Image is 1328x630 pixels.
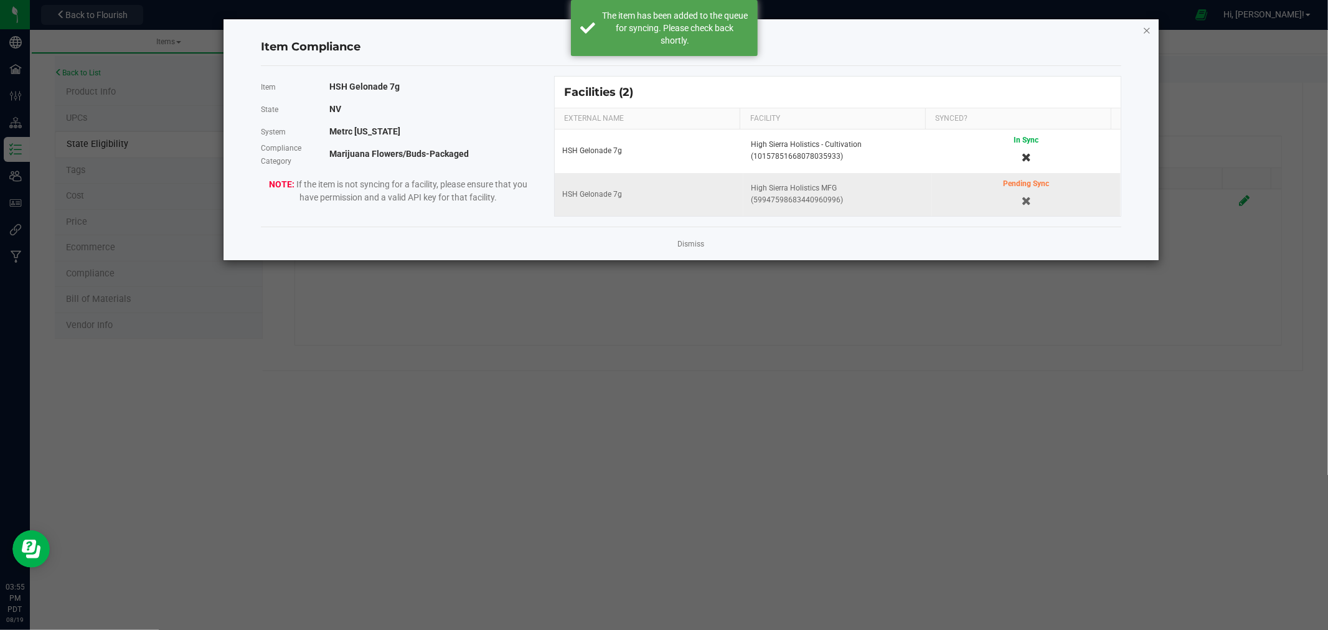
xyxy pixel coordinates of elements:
[602,9,748,47] div: The item has been added to the queue for syncing. Please check back shortly.
[562,145,736,157] div: HSH Gelonade 7g
[329,104,341,114] b: NV
[1142,22,1151,37] button: Close modal
[1014,146,1039,167] app-cancel-button: Delete Mapping Record
[329,126,400,136] b: Metrc [US_STATE]
[12,530,50,568] iframe: Resource center
[1014,190,1039,211] app-cancel-button: Delete Mapping Record
[1014,136,1038,144] span: In Sync
[261,39,1121,55] h4: Item Compliance
[1014,146,1039,167] button: Cancel button
[678,239,705,250] a: Dismiss
[261,166,535,204] span: If the item is not syncing for a facility, please ensure that you have permission and a valid API...
[562,189,736,200] div: HSH Gelonade 7g
[329,149,469,159] b: Marijuana Flowers/Buds-Packaged
[329,82,400,92] b: HSH Gelonade 7g
[261,128,286,136] span: System
[1014,190,1039,211] button: Cancel button
[261,144,301,166] span: Compliance Category
[751,139,925,162] div: High Sierra Holistics - Cultivation (10157851668078035933)
[1003,179,1049,188] span: Pending Sync
[555,108,740,129] th: EXTERNAL NAME
[751,182,925,206] div: High Sierra Holistics MFG (59947598683440960996)
[740,108,925,129] th: FACILITY
[925,108,1111,129] th: SYNCED?
[261,105,278,114] span: State
[564,85,643,99] div: Facilities (2)
[261,83,276,92] span: Item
